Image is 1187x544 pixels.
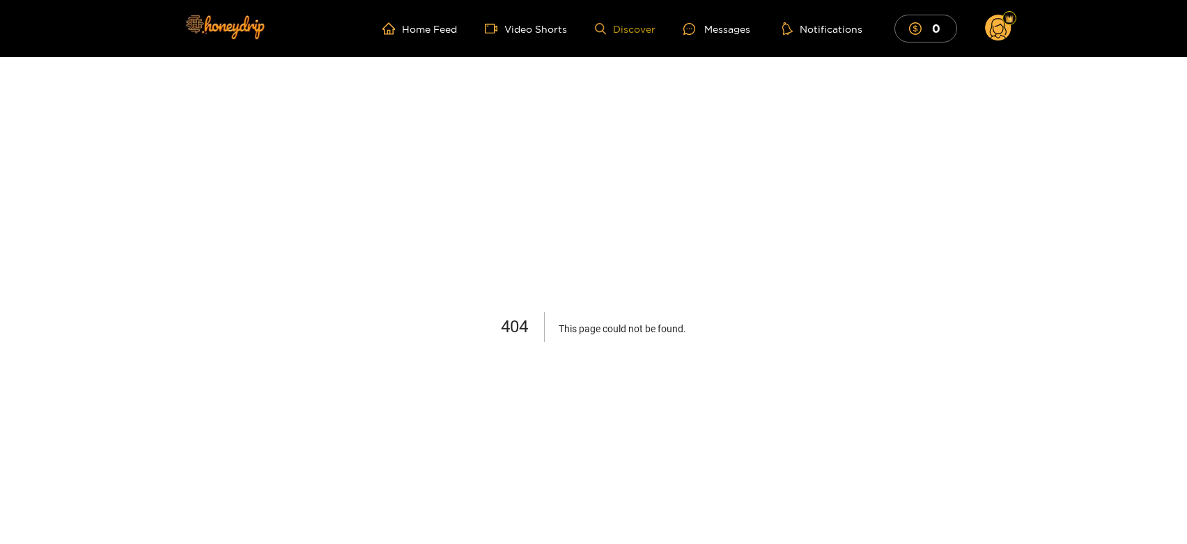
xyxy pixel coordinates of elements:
mark: 0 [930,21,942,36]
a: Home Feed [382,22,457,35]
span: home [382,22,402,35]
img: Fan Level [1005,15,1014,23]
h2: This page could not be found . [559,312,686,346]
div: Messages [683,21,750,37]
span: dollar [909,22,929,35]
button: 0 [894,15,957,42]
button: Notifications [778,22,867,36]
a: Video Shorts [485,22,567,35]
a: Discover [595,23,655,35]
span: video-camera [485,22,504,35]
h1: 404 [501,312,545,342]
